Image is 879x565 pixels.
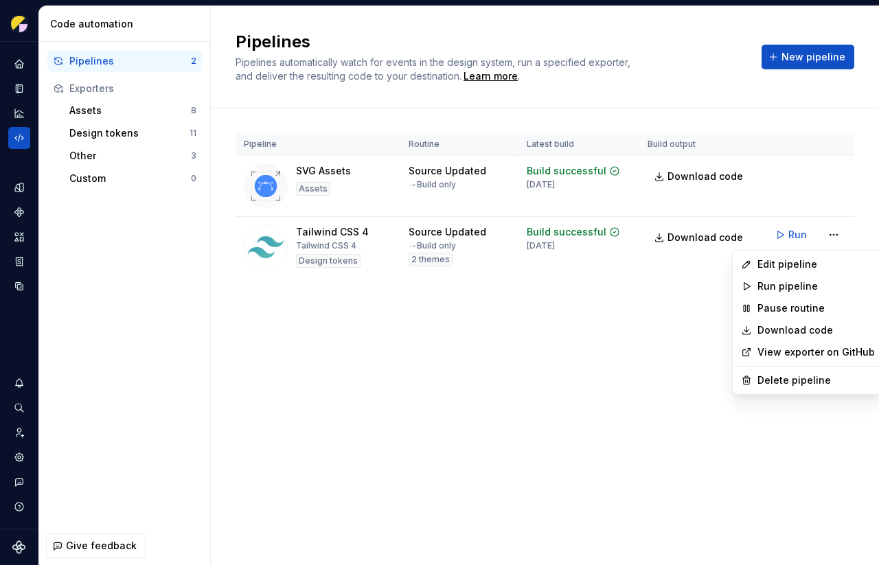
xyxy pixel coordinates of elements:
div: Delete pipeline [757,373,875,387]
div: Run pipeline [757,279,875,293]
div: Pause routine [757,301,875,315]
a: View exporter on GitHub [757,345,875,359]
a: Download code [757,323,875,337]
div: Edit pipeline [757,257,875,271]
